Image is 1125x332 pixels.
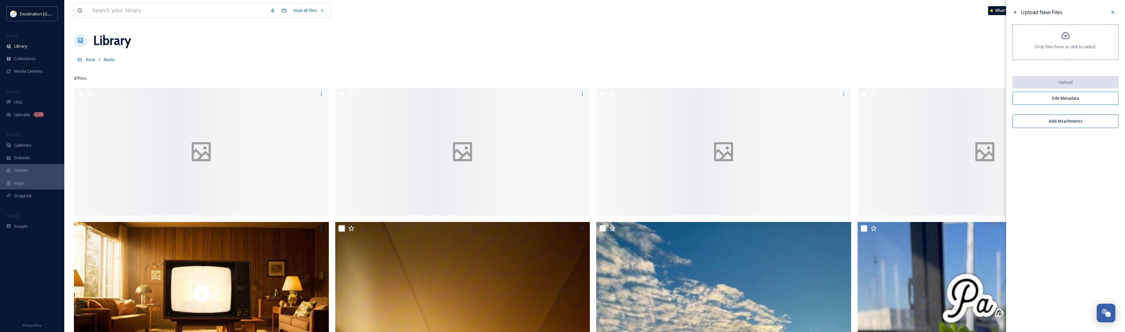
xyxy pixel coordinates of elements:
[6,33,18,38] span: MEDIA
[14,193,32,199] span: SnapLink
[6,89,20,94] span: COLLECT
[290,4,328,17] a: View all files
[86,56,95,63] a: Root
[1013,92,1119,105] button: Edit Metadata
[104,56,115,63] a: Reels
[104,57,115,62] span: Reels
[86,57,95,62] span: Root
[6,132,21,137] span: WIDGETS
[14,68,42,74] span: Media Centres
[14,142,32,148] span: Galleries
[6,213,19,218] span: SOCIALS
[89,4,267,18] input: Search your library
[14,99,23,105] span: UGC
[23,321,41,329] a: Privacy Policy
[14,43,27,49] span: Library
[1097,304,1115,322] button: Open Chat
[10,11,17,17] img: download.png
[1013,115,1119,128] button: Add Attachments
[93,31,131,50] a: Library
[1035,44,1096,50] span: Drop files here or click to select.
[14,56,35,62] span: Collections
[14,112,30,118] span: Uploads
[1021,9,1062,16] span: Upload New Files
[1013,76,1119,88] button: Upload
[20,11,84,17] span: Destination [GEOGRAPHIC_DATA]
[14,167,28,173] span: Stories
[14,180,25,186] span: Maps
[14,155,30,161] span: Embeds
[23,323,41,327] span: Privacy Policy
[33,112,44,117] div: 1.2k
[14,223,28,229] span: Socials
[74,75,87,81] span: 87 file s
[988,6,1020,15] a: What's New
